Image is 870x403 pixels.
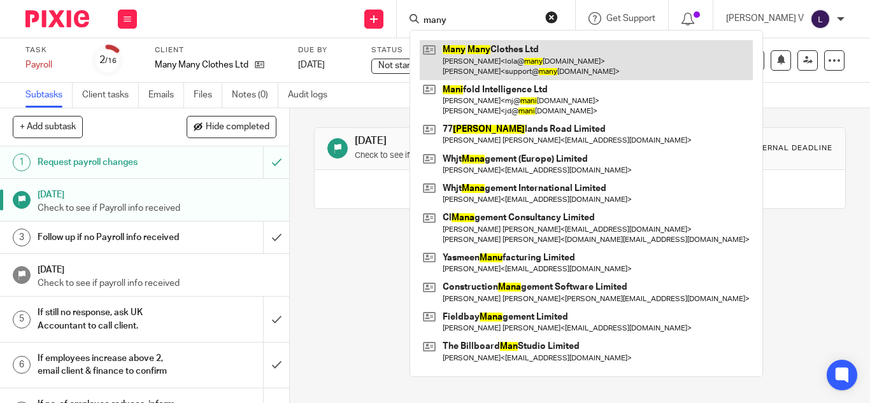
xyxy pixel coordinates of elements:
div: Internal deadline [749,143,832,153]
div: 5 [13,311,31,329]
p: Check to see if payroll info received [38,277,277,290]
p: Check to see if Payroll info received [38,202,277,215]
a: Subtasks [25,83,73,108]
h1: [DATE] [355,134,607,148]
button: + Add subtask [13,116,83,138]
img: Pixie [25,10,89,27]
p: Many Many Clothes Ltd [155,59,248,71]
h1: If still no response, ask UK Accountant to call client. [38,303,180,336]
a: Files [194,83,222,108]
h1: Request payroll changes [38,153,180,172]
small: /16 [105,57,117,64]
div: 3 [13,229,31,246]
a: Notes (0) [232,83,278,108]
span: [DATE] [298,60,325,69]
span: Get Support [606,14,655,23]
span: Hide completed [206,122,269,132]
span: Not started [378,61,424,70]
img: svg%3E [810,9,831,29]
label: Client [155,45,282,55]
a: Client tasks [82,83,139,108]
button: Clear [545,11,558,24]
a: Emails [148,83,184,108]
label: Status [371,45,499,55]
label: Task [25,45,76,55]
p: [PERSON_NAME] V [726,12,804,25]
h1: [DATE] [38,260,277,276]
label: Due by [298,45,355,55]
h1: If employees increase above 2, email client & finance to confirm [38,349,180,381]
input: Search [422,15,537,27]
a: Audit logs [288,83,337,108]
h1: [DATE] [38,185,277,201]
div: 2 [99,53,117,67]
h1: Follow up if no Payroll info received [38,228,180,247]
div: 1 [13,153,31,171]
button: Hide completed [187,116,276,138]
small: Check to see if Payroll info received [355,152,488,159]
div: 6 [13,356,31,374]
div: Payroll [25,59,76,71]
